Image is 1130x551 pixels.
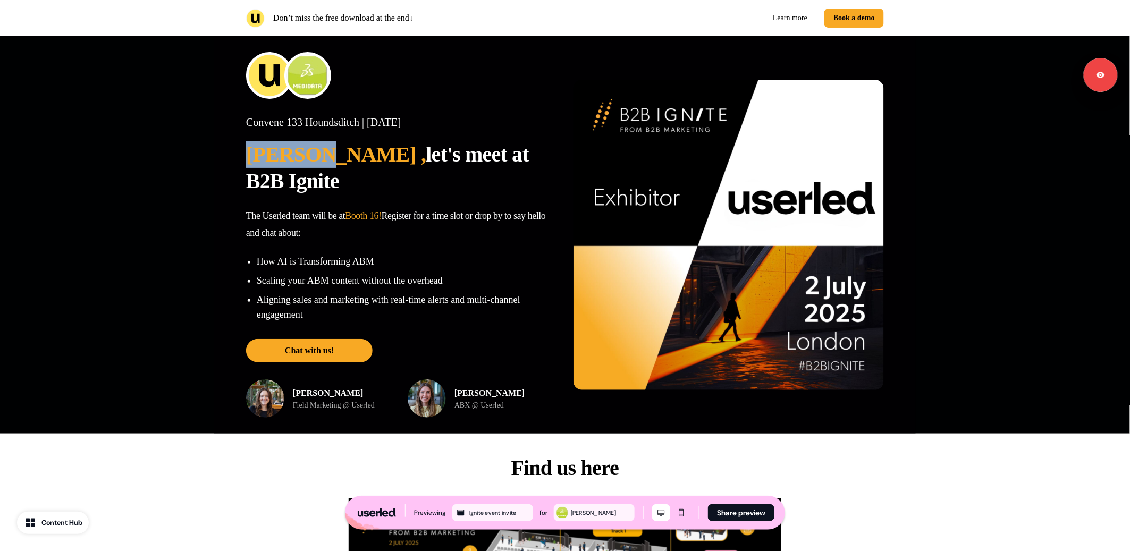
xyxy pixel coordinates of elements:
[764,9,816,28] a: Learn more
[17,512,89,534] button: Content Hub
[414,507,446,518] div: Previewing
[246,141,556,194] p: let's meet at B2B Ignite
[246,142,426,166] span: [PERSON_NAME] ,
[257,273,556,288] p: Scaling your ABM content without the overhead
[293,400,375,411] p: Field Marketing @ Userled
[454,400,525,411] p: ABX @ Userled
[454,387,525,400] p: [PERSON_NAME]
[539,507,547,518] div: for
[409,13,414,22] span: ↓
[511,455,619,481] p: Find us here
[571,508,633,518] div: [PERSON_NAME]
[257,254,556,269] p: How AI is Transforming ABM
[672,504,690,521] button: Mobile mode
[273,12,414,24] p: Don’t miss the free download at the end
[708,504,774,521] button: Share preview
[469,508,531,518] div: Ignite event invite
[824,9,884,28] button: Book a demo
[246,207,556,241] p: The Userled team will be at Register for a time slot or drop by to say hello and chat about:
[345,210,381,221] span: Booth 16!
[41,518,82,528] div: Content Hub
[257,292,556,322] p: Aligning sales and marketing with real-time alerts and multi-channel engagement
[246,339,373,362] button: Chat with us!
[246,116,556,129] p: Convene 133 Houndsditch | [DATE]
[293,387,375,400] p: [PERSON_NAME]
[652,504,670,521] button: Desktop mode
